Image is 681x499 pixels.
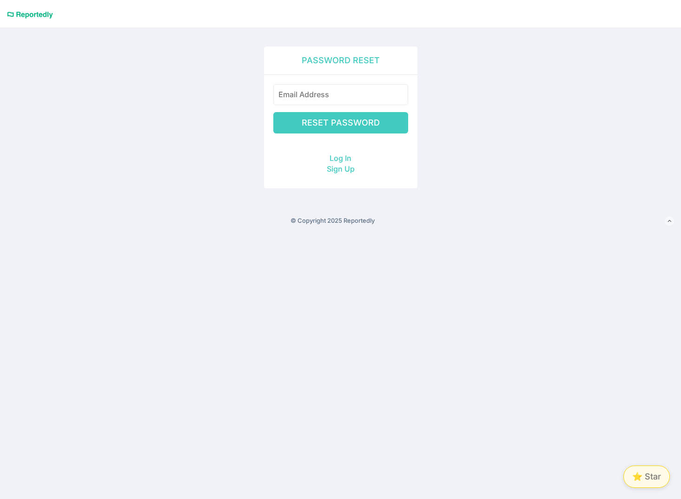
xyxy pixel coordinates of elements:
input: Reset Password [273,112,408,133]
a: Reportedly [7,7,53,23]
a: Log In [330,153,351,163]
a: Sign Up [327,164,355,173]
button: ⭐ Star [623,466,670,488]
input: Email Address [273,84,408,105]
h2: Password Reset [264,47,417,75]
